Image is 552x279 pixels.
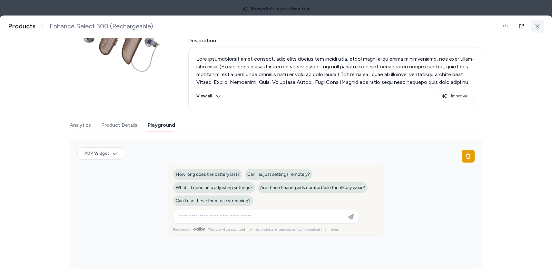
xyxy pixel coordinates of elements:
span: PDP Widget [84,150,110,157]
span: Description [188,37,482,45]
a: Products [8,22,35,30]
button: Analytics [70,119,91,132]
button: PDP Widget [77,147,124,160]
nav: breadcrumb [8,22,153,30]
span: Enhance Select 300 (Rechargeable) [50,22,153,30]
button: View all [196,90,221,102]
button: Product Details [101,119,137,132]
button: Playground [148,119,175,132]
button: Improve [435,90,474,102]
